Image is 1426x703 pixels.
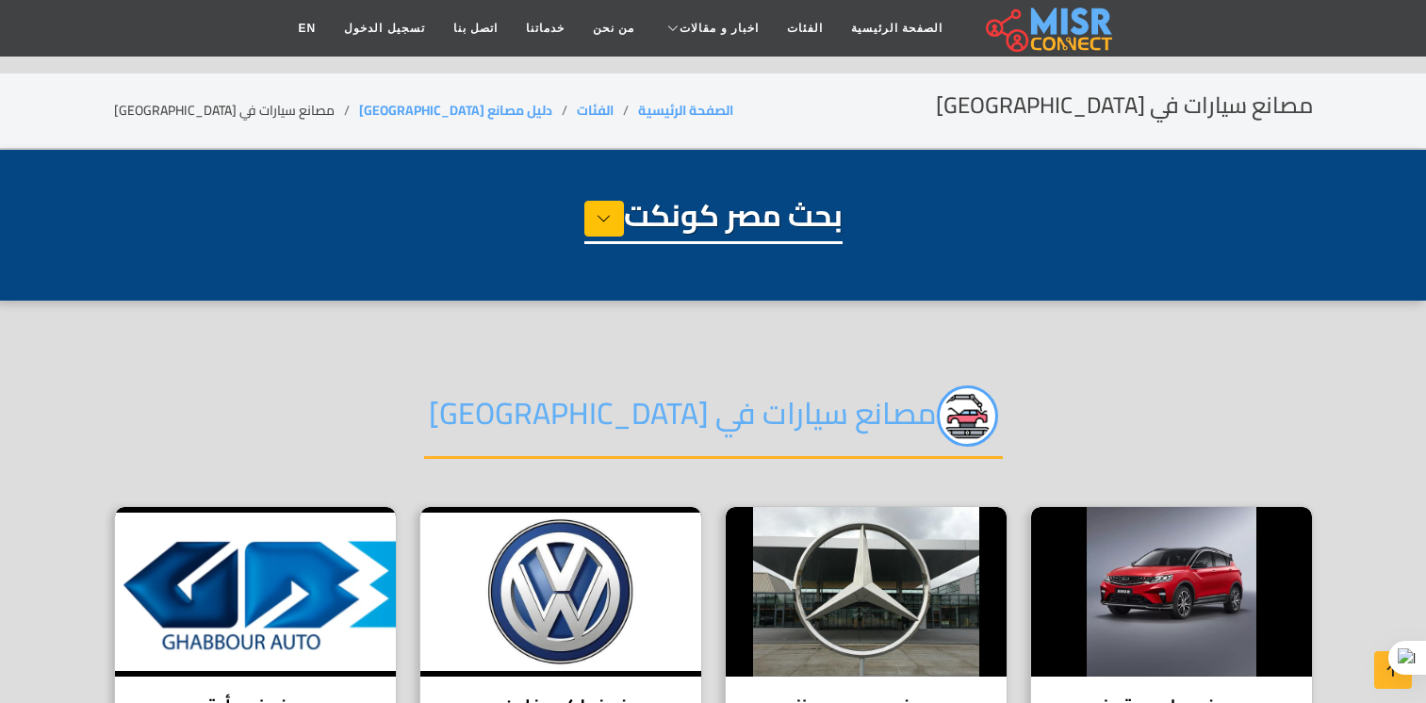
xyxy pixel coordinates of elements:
[114,101,359,121] li: مصانع سيارات في [GEOGRAPHIC_DATA]
[773,10,837,46] a: الفئات
[439,10,512,46] a: اتصل بنا
[1031,507,1312,677] img: مصنع جيلي موتورز
[638,98,733,123] a: الصفحة الرئيسية
[420,507,701,677] img: مصنع فولكس فاجن مصر
[512,10,579,46] a: خدماتنا
[584,197,843,244] h1: بحث مصر كونكت
[837,10,957,46] a: الصفحة الرئيسية
[424,385,1003,459] h2: مصانع سيارات في [GEOGRAPHIC_DATA]
[937,385,998,447] img: KcsV4U5bcT0NjSiBF6BW.png
[359,98,552,123] a: دليل مصانع [GEOGRAPHIC_DATA]
[579,10,648,46] a: من نحن
[330,10,438,46] a: تسجيل الدخول
[726,507,1007,677] img: مصنع مرسيدس بنز
[648,10,773,46] a: اخبار و مقالات
[115,507,396,677] img: مصنع غبور أوتو
[285,10,331,46] a: EN
[936,92,1313,120] h2: مصانع سيارات في [GEOGRAPHIC_DATA]
[680,20,759,37] span: اخبار و مقالات
[986,5,1112,52] img: main.misr_connect
[577,98,614,123] a: الفئات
